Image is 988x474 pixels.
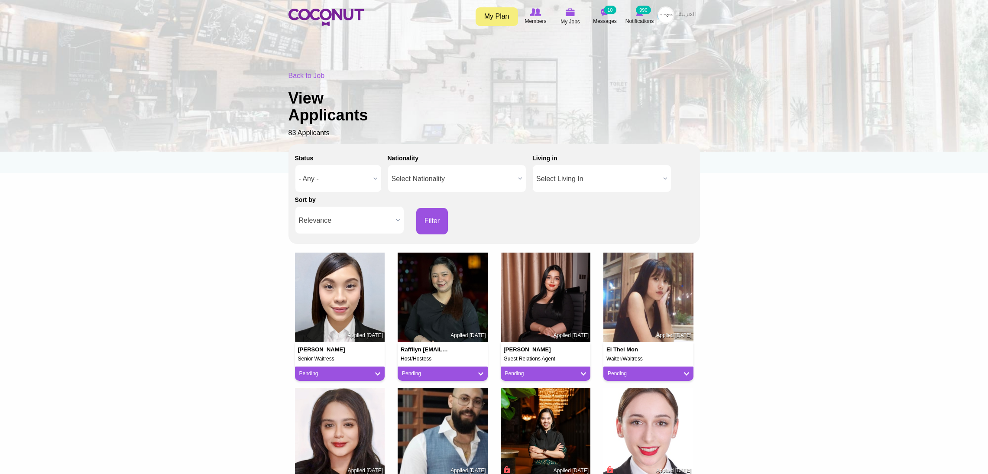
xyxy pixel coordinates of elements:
img: Home [288,9,364,26]
span: Connect to Unlock the Profile [605,465,613,474]
a: My Plan [476,7,518,26]
a: Browse Members Members [518,6,553,26]
h5: Host/Hostess [401,356,485,362]
a: العربية [674,6,700,24]
span: My Jobs [560,17,580,26]
label: Living in [532,154,557,162]
h4: Ei Thel Mon [606,347,657,353]
a: My Jobs My Jobs [553,6,588,27]
img: My Jobs [566,8,575,16]
img: Aileen Ibarlin's picture [295,253,385,343]
img: Browse Members [530,8,541,16]
h4: [PERSON_NAME] [504,347,554,353]
h5: Guest Relations Agent [504,356,588,362]
a: Notifications Notifications 990 [622,6,657,26]
h1: View Applicants [288,90,397,124]
h5: Waiter/Waitress [606,356,690,362]
span: Messages [593,17,617,26]
h4: [PERSON_NAME] [298,347,348,353]
span: Select Nationality [392,165,515,193]
div: 83 Applicants [288,71,700,138]
a: Back to Job [288,72,325,79]
a: Pending [299,370,381,377]
img: raffilyn raffilyncastro31@gmail.com's picture [398,253,488,343]
img: Nahid Mahboubi's picture [501,253,591,343]
span: Members [525,17,546,26]
img: Notifications [636,8,643,16]
a: Pending [608,370,689,377]
img: Messages [601,8,609,16]
span: - Any - [299,165,370,193]
img: Ei Thel Mon's picture [603,253,693,343]
a: Messages Messages 10 [588,6,622,26]
span: Relevance [299,207,392,234]
a: Pending [505,370,586,377]
small: 10 [604,6,616,14]
small: 990 [636,6,651,14]
a: Pending [402,370,483,377]
label: Nationality [388,154,419,162]
label: Sort by [295,195,316,204]
span: Connect to Unlock the Profile [502,465,510,474]
h5: Senior Waitress [298,356,382,362]
h4: raffilyn [EMAIL_ADDRESS][DOMAIN_NAME] [401,347,451,353]
button: Filter [416,208,448,234]
span: Select Living In [536,165,660,193]
span: Notifications [625,17,654,26]
label: Status [295,154,314,162]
